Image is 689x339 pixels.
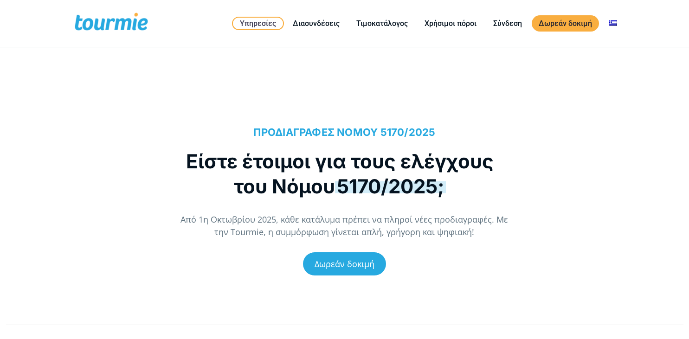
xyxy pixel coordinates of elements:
h1: Είστε έτοιμοι για τους ελέγχους του Νόμου [176,149,503,199]
p: Από 1η Οκτωβρίου 2025, κάθε κατάλυμα πρέπει να πληροί νέες προδιαγραφές. Με την Tourmie, η συμμόρ... [176,213,513,238]
a: Δωρεάν δοκιμή [532,15,599,32]
span: 5170/2025; [335,174,446,198]
a: Δωρεάν δοκιμή [303,252,386,275]
a: Τιμοκατάλογος [349,18,415,29]
a: Σύνδεση [486,18,529,29]
a: Υπηρεσίες [232,17,284,30]
span: ΠΡΟΔΙΑΓΡΑΦΕΣ ΝΟΜΟΥ 5170/2025 [253,126,435,138]
a: Χρήσιμοι πόροι [418,18,483,29]
a: Διασυνδέσεις [286,18,347,29]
